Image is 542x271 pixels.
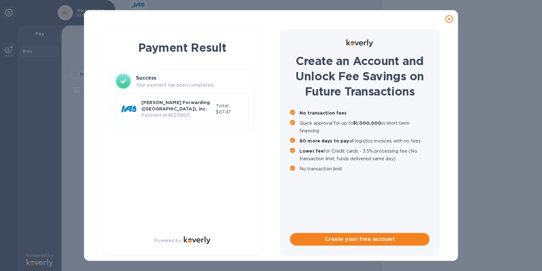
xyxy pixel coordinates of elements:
[300,165,429,173] p: No transaction limit
[136,82,249,89] p: Your payment has been completed.
[136,74,249,82] h3: Success
[113,40,252,56] h1: Payment Result
[300,137,429,145] p: all logistics invoices with no fees
[300,138,349,143] b: 60 more days to pay
[184,236,210,244] img: Logo
[154,237,181,244] p: Powered by
[141,112,213,119] p: Payment № 46215805
[216,109,243,116] p: $67.47
[300,110,347,116] b: No transaction fees
[290,53,429,99] h1: Create an Account and Unlock Fee Savings on Future Transactions
[300,149,324,154] b: Lower fee
[290,233,429,246] button: Create your free account
[300,119,429,135] p: Quick approval for up to in short term financing
[295,235,424,243] span: Create your free account
[346,39,373,47] img: Logo
[141,99,213,112] p: [PERSON_NAME] Forwarding ([GEOGRAPHIC_DATA]), Inc.
[353,121,381,126] b: $1,000,000
[216,103,229,108] b: Total
[300,147,429,162] p: for Credit cards - 3.5% processing fee (No transaction limit, funds delivered same day)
